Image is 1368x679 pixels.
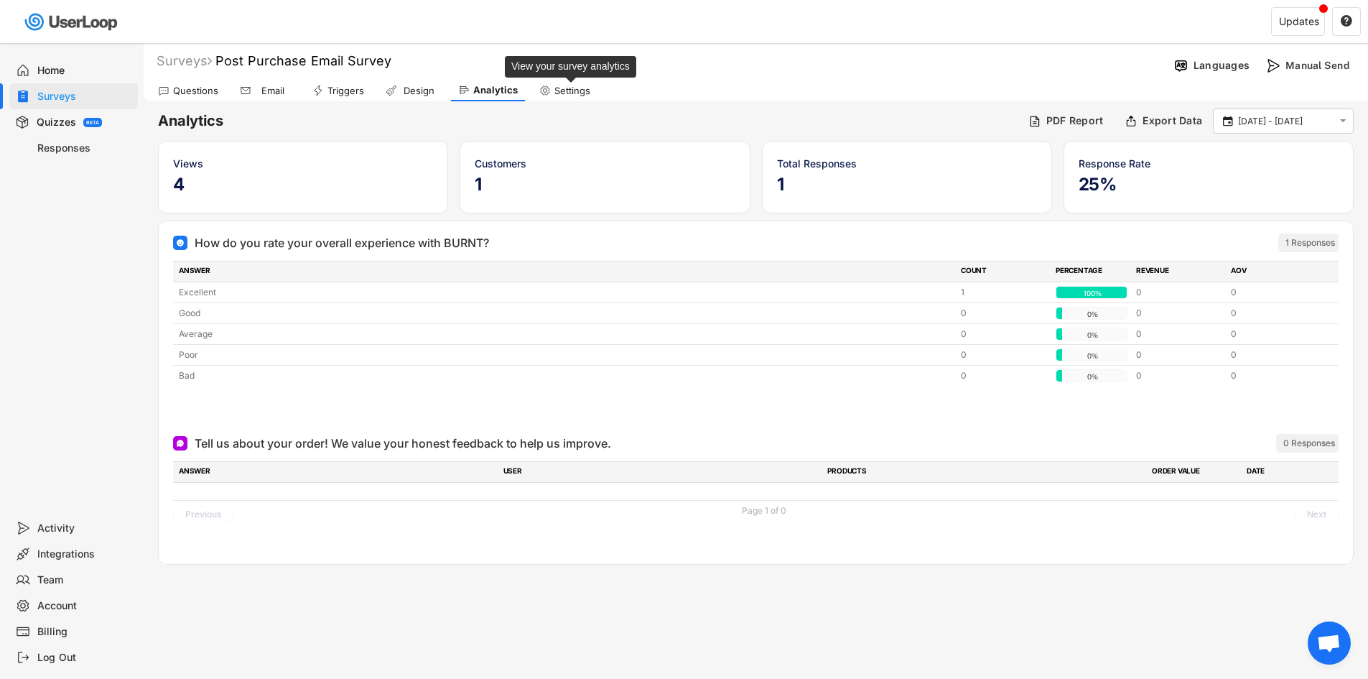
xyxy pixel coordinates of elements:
h5: 4 [173,174,433,195]
div: Settings [554,85,590,97]
input: Select Date Range [1238,114,1333,129]
div: 0 [1136,328,1222,341]
div: Analytics [473,84,518,96]
div: 1 [961,286,1047,299]
div: REVENUE [1136,265,1222,278]
div: Activity [37,522,132,535]
div: Account [37,599,132,613]
div: Home [37,64,132,78]
div: Views [173,156,433,171]
div: Responses [37,142,132,155]
div: Page 1 of 0 [742,507,786,515]
div: 0 [1231,307,1317,320]
div: 0 [961,369,1047,382]
div: 0% [1059,349,1125,362]
div: PRODUCTS [827,466,1143,479]
div: Updates [1279,17,1319,27]
div: ANSWER [179,265,952,278]
div: 0 [1136,307,1222,320]
div: 0 [1231,348,1317,361]
div: USER [503,466,819,479]
div: Total Responses [777,156,1037,171]
div: ORDER VALUE [1152,466,1238,479]
div: ANSWER [179,466,495,479]
div: Email [255,85,291,97]
div: Bad [179,369,952,382]
div: 0% [1059,308,1125,320]
button:  [1340,15,1353,28]
div: Response Rate [1079,156,1339,171]
img: CSAT [176,239,185,247]
div: 1 Responses [1285,237,1335,249]
div: PDF Report [1046,114,1104,127]
img: Open Ended [176,439,185,448]
text:  [1341,14,1352,27]
h5: 1 [475,174,735,195]
div: AOV [1231,265,1317,278]
h5: 1 [777,174,1037,195]
div: PERCENTAGE [1056,265,1127,278]
div: Log Out [37,651,132,665]
div: Surveys [157,52,212,69]
div: 0 [1231,369,1317,382]
div: 0 [1136,348,1222,361]
div: Billing [37,625,132,639]
div: Integrations [37,548,132,561]
font: Post Purchase Email Survey [215,53,391,68]
div: Triggers [327,85,364,97]
text:  [1223,114,1233,127]
div: 0% [1059,328,1125,341]
img: Language%20Icon.svg [1173,58,1188,73]
div: 0 [1231,286,1317,299]
div: 0 [1136,286,1222,299]
div: Customers [475,156,735,171]
div: How do you rate your overall experience with BURNT? [195,234,489,251]
div: 0 [961,348,1047,361]
div: Good [179,307,952,320]
div: 0 Responses [1283,438,1335,449]
div: Excellent [179,286,952,299]
div: Poor [179,348,952,361]
div: Tell us about your order! We value your honest feedback to help us improve. [195,435,611,452]
div: 0 [961,328,1047,341]
div: Team [37,573,132,587]
h5: 25% [1079,174,1339,195]
div: Questions [173,85,218,97]
h6: Analytics [158,111,1018,131]
div: Open chat [1308,622,1351,665]
div: Manual Send [1285,59,1357,72]
img: userloop-logo-01.svg [22,7,123,37]
div: Surveys [37,90,132,103]
div: Design [401,85,437,97]
div: Quizzes [37,116,76,129]
button: Previous [173,507,233,522]
text:  [1340,115,1346,127]
div: DATE [1247,466,1333,479]
div: Average [179,328,952,341]
div: 0% [1059,370,1125,383]
button:  [1336,115,1349,127]
div: 0 [961,307,1047,320]
button:  [1221,115,1234,128]
div: Languages [1193,59,1250,72]
div: Export Data [1143,114,1202,127]
button: Next [1295,507,1339,522]
div: 100% [1059,287,1125,300]
div: COUNT [961,265,1047,278]
div: BETA [86,120,99,125]
div: 0 [1136,369,1222,382]
div: 0 [1231,328,1317,341]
